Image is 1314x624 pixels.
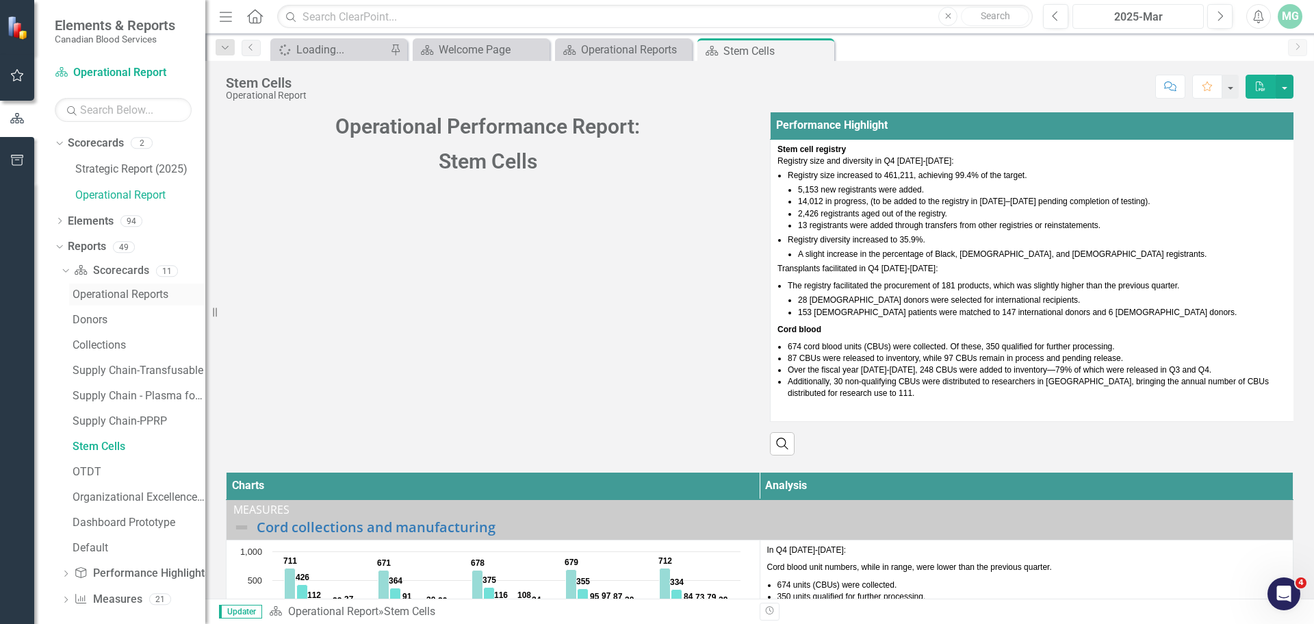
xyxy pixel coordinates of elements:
a: Elements [68,214,114,229]
iframe: Intercom live chat [1267,577,1300,610]
a: Performance Highlights [74,566,209,582]
div: Stem Cells [226,75,307,90]
div: 94 [120,215,142,227]
path: 2024/2025 Q1, 711. Collections. [285,569,296,610]
li: 87 CBUs were released to inventory, while 97 CBUs remain in process and pending release. [788,353,1300,364]
div: Dashboard Prototype [73,516,205,529]
input: Search ClearPoint... [277,5,1033,29]
text: 95 [590,592,600,601]
text: 23 [333,596,342,606]
div: Welcome Page [439,41,546,58]
a: Supply Chain-Transfusable [69,360,205,382]
a: Loading... [274,41,387,58]
path: 2024/2025 Q3, 678. Collections. [472,571,483,610]
span: Cord blood unit numbers, while in range, were lower than the previous quarter. [767,562,1052,572]
text: 355 [576,577,590,586]
strong: Stem cell registry [777,145,846,154]
text: 37 [344,595,354,604]
span: Stem Cells [439,149,537,173]
a: Cord collections and manufacturing [257,520,1286,535]
a: Dashboard Prototype [69,512,205,534]
path: 2024/2025 Q2, 671. Collections. [378,571,389,610]
div: Supply Chain - Plasma for Fractionation [73,390,205,402]
a: Operational Report [288,605,378,618]
div: Collections [73,339,205,351]
span: Elements & Reports [55,17,175,34]
a: Collections [69,334,205,356]
span: Search [981,10,1010,21]
a: Stem Cells [69,436,205,458]
text: 1,000 [240,547,262,557]
text: 679 [565,558,578,567]
small: Canadian Blood Services [55,34,175,45]
td: Double-Click to Edit [771,139,1308,421]
li: 28 [DEMOGRAPHIC_DATA] donors were selected for international recipients. [798,295,1300,306]
img: Not Defined [233,519,250,536]
div: Stem Cells [73,440,205,453]
text: 500 [248,575,262,586]
a: Strategic Report (2025) [75,162,205,177]
input: Search Below... [55,98,192,122]
a: Reports [68,239,106,255]
li: Registry size increased to 461,211, achieving 99.4% of the target. [788,170,1300,232]
div: Operational Report [226,90,307,101]
text: 84 [684,592,693,601]
td: Double-Click to Edit Right Click for Context Menu [227,499,1293,540]
text: 671 [377,558,391,568]
li: 153 [DEMOGRAPHIC_DATA] patients were matched to 147 international donors and 6 [DEMOGRAPHIC_DATA]... [798,307,1300,319]
a: Scorecards [74,263,149,279]
text: 79 [707,592,717,602]
li: Registry diversity increased to 35.9%. [788,234,1300,260]
a: Default [69,537,205,559]
g: Qualifying, bar series 2 of 6 with 5 bars. [297,585,682,610]
a: OTDT [69,461,205,483]
img: ClearPoint Strategy [7,15,31,39]
a: Operational Report [75,188,205,203]
text: 375 [482,575,496,585]
a: Welcome Page [416,41,546,58]
li: Over the fiscal year [DATE]-[DATE], 248 CBUs were added to inventory—79% of which were released i... [788,364,1300,376]
div: Donors [73,314,205,326]
a: Supply Chain-PPRP [69,410,205,432]
text: 712 [658,556,672,566]
div: Operational Reports [73,288,205,301]
a: Operational Report [55,65,192,81]
span: 4 [1296,577,1306,588]
text: 108 [517,590,531,600]
path: 2024/2025 Q1, 426. Qualifying. [297,585,308,610]
li: 5,153 new registrants were added. [798,184,1300,196]
path: 2025/2026 Q1, 712. Collections. [660,569,671,610]
div: Organizational Excellence – Quality Management [73,491,205,503]
div: Measures [233,504,1286,516]
path: 2024/2025 Q2, 364. Qualifying. [390,588,401,610]
g: Collections, bar series 1 of 6 with 5 bars. [285,569,671,610]
div: Supply Chain-Transfusable [73,364,205,377]
a: Donors [69,309,205,331]
div: 11 [156,265,178,277]
span: 350 units qualified for further processing. [777,592,926,601]
text: 24 [532,595,541,605]
li: 14,012 in progress, (to be added to the registry in [DATE]–[DATE] pending completion of testing). [798,196,1300,208]
span: 674 units (CBUs) were collected. [777,580,897,590]
li: The registry facilitated the procurement of 181 products, which was slightly higher than the prev... [788,280,1300,318]
div: Stem Cells [723,42,831,60]
span: In Q4 [DATE]-[DATE]: [767,545,847,555]
text: 30 [625,595,634,605]
li: 674 cord blood units (CBUs) were collected. Of these, 350 qualified for further processing. [788,341,1300,353]
a: Operational Reports [69,284,205,305]
path: 2024/2025 Q3, 375. Qualifying. [484,588,495,610]
span: Updater [219,605,262,619]
text: 73 [695,592,705,602]
a: Supply Chain - Plasma for Fractionation [69,385,205,407]
path: 2024/2025 Q4, 355. Qualifying. [578,589,589,610]
div: Default [73,542,205,554]
li: 2,426 registrants aged out of the registry. [798,208,1300,220]
div: 21 [149,594,171,606]
li: Additionally, 30 non-qualifying CBUs were distributed to researchers in [GEOGRAPHIC_DATA], bringi... [788,376,1300,399]
div: Loading... [296,41,387,58]
text: 678 [471,558,485,568]
span: Operational Performance Report: [335,114,640,138]
button: 2025-Mar [1072,4,1204,29]
text: 29 [719,595,728,605]
text: 364 [389,576,402,586]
